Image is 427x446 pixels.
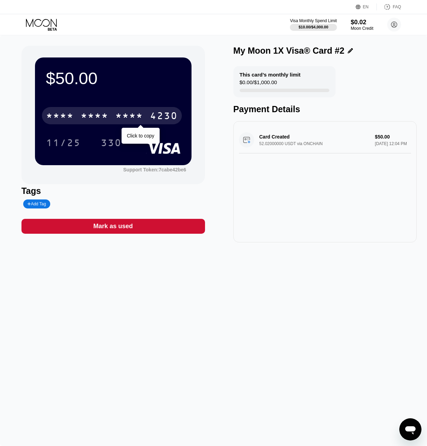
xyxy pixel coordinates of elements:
[351,19,373,31] div: $0.02Moon Credit
[299,25,328,29] div: $10.00 / $4,000.00
[27,202,46,206] div: Add Tag
[94,222,133,230] div: Mark as used
[96,134,127,151] div: 330
[290,18,337,23] div: Visa Monthly Spend Limit
[46,69,180,88] div: $50.00
[21,219,205,234] div: Mark as used
[393,5,401,9] div: FAQ
[377,3,401,10] div: FAQ
[46,138,81,149] div: 11/25
[351,26,373,31] div: Moon Credit
[399,418,421,440] iframe: Button to launch messaging window
[363,5,369,9] div: EN
[41,134,86,151] div: 11/25
[101,138,122,149] div: 330
[240,72,301,78] div: This card’s monthly limit
[351,19,373,26] div: $0.02
[23,199,50,208] div: Add Tag
[123,167,186,172] div: Support Token: 7cabe42be6
[233,46,345,56] div: My Moon 1X Visa® Card #2
[356,3,377,10] div: EN
[21,186,205,196] div: Tags
[127,133,154,139] div: Click to copy
[233,104,417,114] div: Payment Details
[290,18,337,31] div: Visa Monthly Spend Limit$10.00/$4,000.00
[123,167,186,172] div: Support Token:7cabe42be6
[150,111,178,122] div: 4230
[240,79,277,89] div: $0.00 / $1,000.00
